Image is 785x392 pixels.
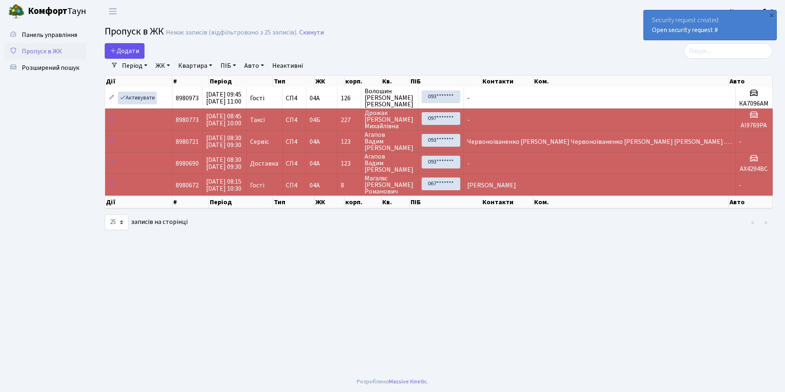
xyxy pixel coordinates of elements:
[310,159,320,168] span: 04А
[175,59,216,73] a: Квартира
[105,43,145,59] a: Додати
[381,196,410,208] th: Кв.
[365,88,415,108] span: Волошин [PERSON_NAME] [PERSON_NAME]
[22,30,77,39] span: Панель управління
[176,181,199,190] span: 8980672
[381,76,410,87] th: Кв.
[166,29,298,37] div: Немає записів (відфільтровано з 25 записів).
[341,160,358,167] span: 123
[105,196,172,208] th: Дії
[652,25,718,35] a: Open security request #
[286,117,303,123] span: СП4
[730,7,775,16] a: Консьєрж б. 4.
[103,5,123,18] button: Переключити навігацію
[110,46,139,55] span: Додати
[269,59,306,73] a: Неактивні
[644,10,776,40] div: Security request created
[286,160,303,167] span: СП4
[310,181,320,190] span: 04А
[310,94,320,103] span: 04А
[209,196,273,208] th: Період
[172,76,209,87] th: #
[118,92,157,104] a: Активувати
[105,24,164,39] span: Пропуск в ЖК
[250,138,269,145] span: Сервіс
[533,76,729,87] th: Ком.
[241,59,267,73] a: Авто
[4,27,86,43] a: Панель управління
[310,137,320,146] span: 04А
[4,43,86,60] a: Пропуск в ЖК
[739,181,741,190] span: -
[310,115,320,125] span: 04Б
[206,177,241,193] span: [DATE] 08:15 [DATE] 10:30
[250,182,264,189] span: Гості
[105,214,129,230] select: записів на сторінці
[250,117,265,123] span: Таксі
[176,115,199,125] span: 8980773
[206,134,241,150] span: [DATE] 08:30 [DATE] 09:30
[467,159,470,168] span: -
[341,95,358,101] span: 126
[739,122,769,129] h5: АІ9769РА
[22,47,62,56] span: Пропуск в ЖК
[152,59,173,73] a: ЖК
[314,196,344,208] th: ЖК
[739,100,769,108] h5: КА7096АМ
[467,137,732,146] span: Червоноіваненко [PERSON_NAME] Червоноіваненко [PERSON_NAME] [PERSON_NAME] .…
[250,160,278,167] span: Доставка
[273,196,314,208] th: Тип
[4,60,86,76] a: Розширений пошук
[119,59,151,73] a: Період
[28,5,86,18] span: Таун
[684,43,773,59] input: Пошук...
[767,11,776,19] div: ×
[273,76,314,87] th: Тип
[176,94,199,103] span: 8980973
[299,29,324,37] a: Скинути
[209,76,273,87] th: Період
[739,137,741,146] span: -
[206,112,241,128] span: [DATE] 08:45 [DATE] 10:00
[739,165,769,173] h5: АХ4294ВС
[357,377,428,386] div: Розроблено .
[250,95,264,101] span: Гості
[28,5,67,18] b: Комфорт
[341,182,358,189] span: 8
[176,137,199,146] span: 8980721
[729,76,773,87] th: Авто
[341,117,358,123] span: 227
[410,76,482,87] th: ПІБ
[482,196,533,208] th: Контакти
[482,76,533,87] th: Контакти
[172,196,209,208] th: #
[286,182,303,189] span: СП4
[410,196,482,208] th: ПІБ
[206,90,241,106] span: [DATE] 09:45 [DATE] 11:00
[365,153,415,173] span: Агапов Вадим [PERSON_NAME]
[365,131,415,151] span: Агапов Вадим [PERSON_NAME]
[365,110,415,129] span: Дрожак [PERSON_NAME] Михайлівна
[8,3,25,20] img: logo.png
[105,214,188,230] label: записів на сторінці
[344,196,381,208] th: корп.
[217,59,239,73] a: ПІБ
[286,95,303,101] span: СП4
[729,196,773,208] th: Авто
[286,138,303,145] span: СП4
[467,94,470,103] span: -
[341,138,358,145] span: 123
[314,76,344,87] th: ЖК
[365,175,415,195] span: Магаляс [PERSON_NAME] Романович
[467,181,516,190] span: [PERSON_NAME]
[389,377,427,386] a: Massive Kinetic
[176,159,199,168] span: 8980690
[344,76,381,87] th: корп.
[206,155,241,171] span: [DATE] 08:30 [DATE] 09:30
[105,76,172,87] th: Дії
[22,63,79,72] span: Розширений пошук
[533,196,729,208] th: Ком.
[467,115,470,125] span: -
